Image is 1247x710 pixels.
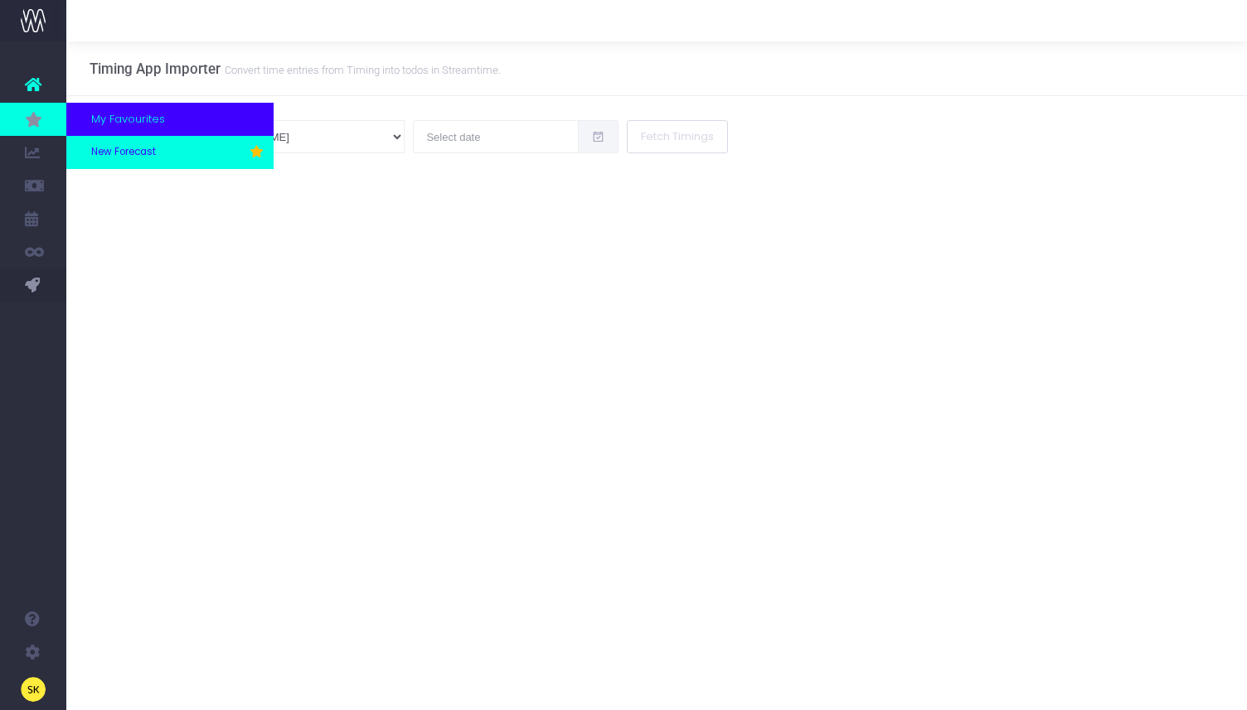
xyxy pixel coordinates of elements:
a: New Forecast [66,136,274,169]
input: Select date [413,120,579,153]
button: Fetch Timings [627,120,728,153]
small: Convert time entries from Timing into todos in Streamtime. [221,60,501,77]
h3: Timing App Importer [90,60,501,77]
span: New Forecast [91,145,156,160]
span: My Favourites [91,111,165,128]
img: images/default_profile_image.png [21,677,46,702]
